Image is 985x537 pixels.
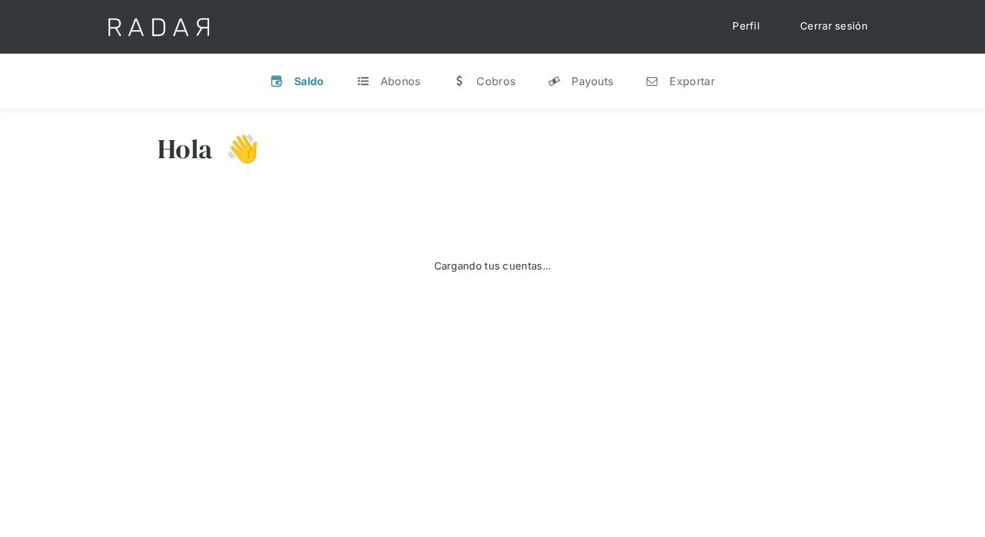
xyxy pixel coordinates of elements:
[572,74,613,88] div: Payouts
[645,74,659,88] div: n
[669,74,714,88] div: Exportar
[270,74,283,88] div: v
[294,74,324,88] div: Saldo
[547,74,561,88] div: y
[787,13,881,40] a: Cerrar sesión
[719,13,773,40] a: Perfil
[157,132,212,166] h3: Hola
[212,132,259,166] h3: 👋
[356,74,370,88] div: t
[381,74,421,88] div: Abonos
[476,74,515,88] div: Cobros
[434,259,551,274] div: Cargando tus cuentas...
[452,74,466,88] div: w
